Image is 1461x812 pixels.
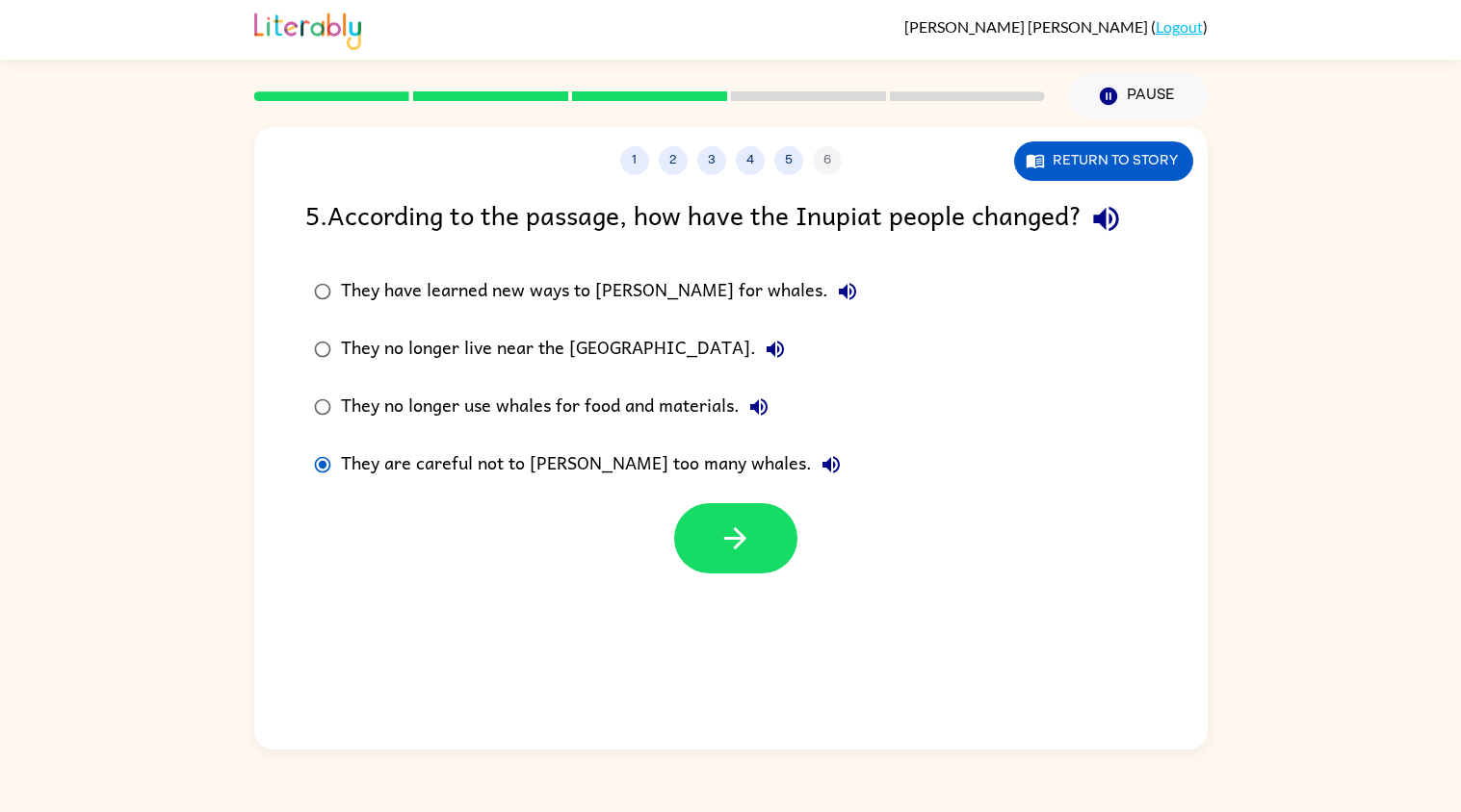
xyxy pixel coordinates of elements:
button: They no longer live near the [GEOGRAPHIC_DATA]. [756,330,795,368]
div: ( ) [904,17,1208,36]
img: Literably [254,8,361,50]
div: They are careful not to [PERSON_NAME] too many whales. [341,445,850,484]
div: They no longer live near the [GEOGRAPHIC_DATA]. [341,330,795,368]
button: 5 [774,146,803,175]
div: They no longer use whales for food and materials. [341,388,778,426]
button: They have learned new ways to [PERSON_NAME] for whales. [828,272,867,311]
button: 1 [620,146,649,175]
button: Return to story [1014,141,1193,181]
button: 3 [697,146,726,175]
a: Logout [1156,17,1203,36]
div: 5 . According to the passage, how have the Inupiat people changed? [305,194,1157,243]
button: They are careful not to [PERSON_NAME] too many whales. [812,445,850,484]
button: 4 [736,146,765,175]
button: Pause [1068,74,1208,118]
button: 2 [659,146,688,175]
span: [PERSON_NAME] [PERSON_NAME] [904,17,1151,36]
button: They no longer use whales for food and materials. [740,388,778,426]
div: They have learned new ways to [PERSON_NAME] for whales. [341,272,867,311]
